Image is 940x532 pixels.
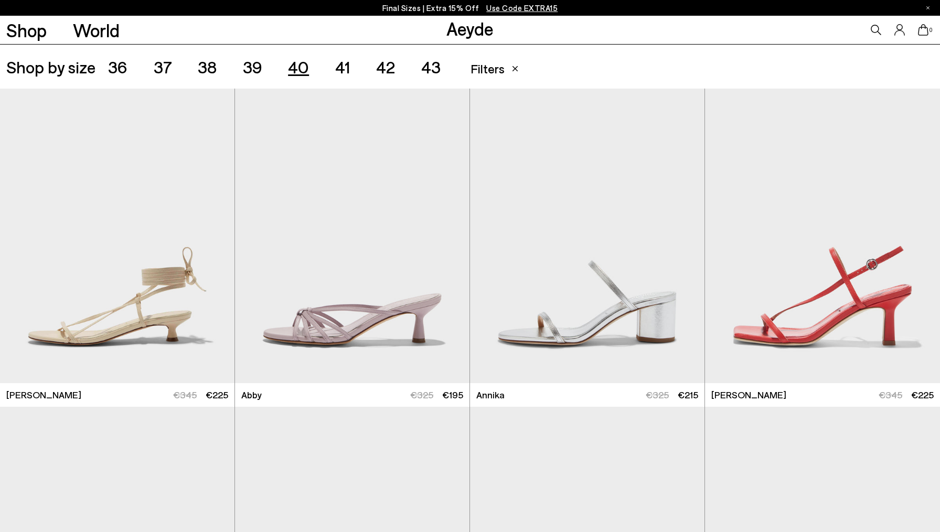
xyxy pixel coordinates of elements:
a: World [73,21,120,39]
span: Annika [476,388,505,401]
span: €345 [879,389,902,400]
span: €225 [911,389,934,400]
span: 39 [243,57,262,77]
span: 36 [108,57,127,77]
a: Abby €325 €195 [235,383,469,407]
span: 37 [154,57,172,77]
span: €225 [206,389,228,400]
span: Abby [241,388,262,401]
a: Aeyde [446,17,494,39]
span: Shop by size [6,58,95,75]
span: €325 [410,389,433,400]
img: Elise Leather Toe-Post Sandals [705,89,940,383]
p: Final Sizes | Extra 15% Off [382,2,558,15]
span: 43 [421,57,441,77]
img: Abby Leather Mules [235,89,469,383]
span: €195 [442,389,463,400]
span: €345 [173,389,197,400]
img: Annika Leather Sandals [470,89,704,383]
span: 41 [335,57,350,77]
span: €325 [646,389,669,400]
a: 0 [918,24,928,36]
span: 38 [198,57,217,77]
a: Shop [6,21,47,39]
span: 40 [288,57,309,77]
span: [PERSON_NAME] [6,388,81,401]
span: 0 [928,27,934,33]
span: €215 [678,389,698,400]
a: Annika €325 €215 [470,383,704,407]
span: Filters [471,61,505,76]
span: 42 [376,57,395,77]
a: [PERSON_NAME] €345 €225 [705,383,940,407]
span: Navigate to /collections/ss25-final-sizes [486,3,558,13]
span: [PERSON_NAME] [711,388,786,401]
